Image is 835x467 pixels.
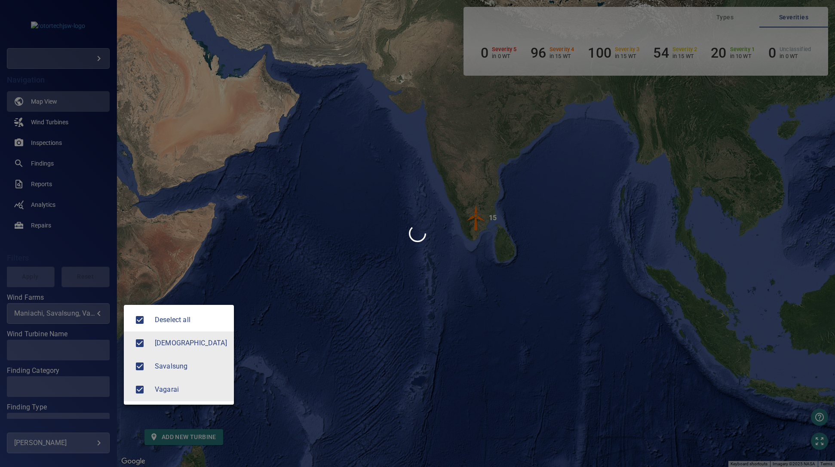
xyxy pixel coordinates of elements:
div: Wind Farms Maniachi [155,338,227,348]
span: Vagarai [155,384,227,395]
span: Maniachi [131,334,149,352]
span: Savalsung [155,361,227,372]
span: Savalsung [131,357,149,375]
span: Deselect all [155,315,227,325]
div: Wind Farms Savalsung [155,361,227,372]
span: [DEMOGRAPHIC_DATA] [155,338,227,348]
span: Vagarai [131,381,149,399]
div: Wind Farms Vagarai [155,384,227,395]
ul: Maniachi, Savalsung, Vagarai [124,305,234,405]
